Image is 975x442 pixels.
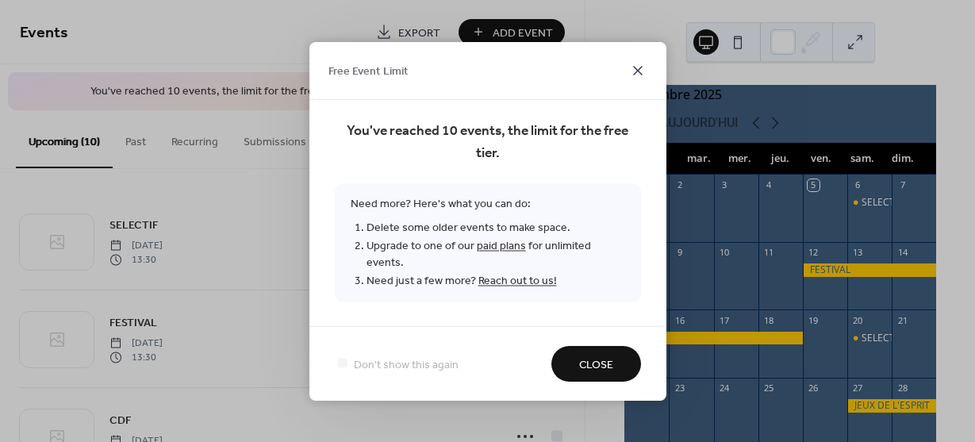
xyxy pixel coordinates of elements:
[477,235,526,256] a: paid plans
[367,236,625,271] li: Upgrade to one of our for unlimited events.
[335,120,641,164] span: You've reached 10 events, the limit for the free tier.
[551,346,641,382] button: Close
[367,218,625,236] li: Delete some older events to make space.
[579,356,613,373] span: Close
[367,271,625,290] li: Need just a few more?
[354,356,459,373] span: Don't show this again
[478,270,557,291] a: Reach out to us!
[328,63,409,80] span: Free Event Limit
[335,183,641,302] span: Need more? Here's what you can do:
